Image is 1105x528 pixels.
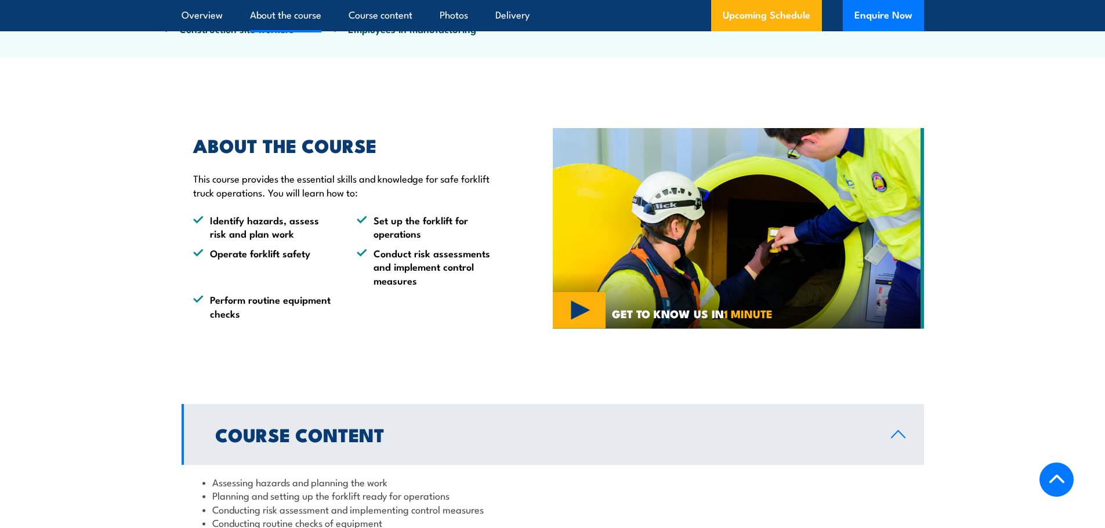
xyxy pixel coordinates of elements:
li: Operate forklift safety [193,246,336,287]
li: Assessing hazards and planning the work [202,475,903,489]
strong: 1 MINUTE [724,305,773,322]
p: This course provides the essential skills and knowledge for safe forklift truck operations. You w... [193,172,499,199]
span: GET TO KNOW US IN [612,308,773,319]
li: Construction site workers [162,22,332,35]
li: Conducting risk assessment and implementing control measures [202,502,903,516]
h2: ABOUT THE COURSE [193,137,499,153]
h2: Course Content [215,426,872,442]
li: Conduct risk assessments and implement control measures [357,246,499,287]
li: Planning and setting up the forklift ready for operations [202,489,903,502]
a: Course Content [182,404,924,465]
li: Set up the forklift for operations [357,213,499,241]
li: Employees in manufacturing [331,22,501,35]
li: Identify hazards, assess risk and plan work [193,213,336,241]
li: Perform routine equipment checks [193,293,336,320]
